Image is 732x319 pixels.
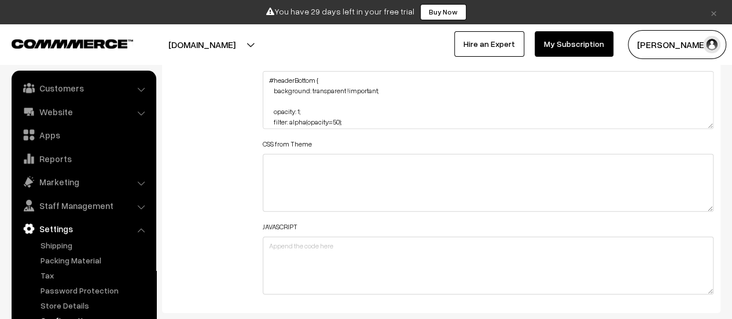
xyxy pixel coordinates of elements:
[4,4,728,20] div: You have 29 days left in your free trial
[38,269,152,281] a: Tax
[454,31,524,57] a: Hire an Expert
[14,218,152,239] a: Settings
[263,71,713,129] textarea: #headerBottom { background: transparent !important; opacity: 1; filter: alpha(opacity=50); -moz-o...
[14,195,152,216] a: Staff Management
[706,5,722,19] a: ×
[12,39,133,48] img: COMMMERCE
[628,30,726,59] button: [PERSON_NAME]
[263,222,297,232] label: JAVASCRIPT
[14,148,152,169] a: Reports
[14,171,152,192] a: Marketing
[535,31,613,57] a: My Subscription
[14,78,152,98] a: Customers
[38,239,152,251] a: Shipping
[38,254,152,266] a: Packing Material
[128,30,276,59] button: [DOMAIN_NAME]
[703,36,720,53] img: user
[38,299,152,311] a: Store Details
[14,124,152,145] a: Apps
[12,36,113,50] a: COMMMERCE
[263,139,312,149] label: CSS from Theme
[38,284,152,296] a: Password Protection
[14,101,152,122] a: Website
[420,4,466,20] a: Buy Now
